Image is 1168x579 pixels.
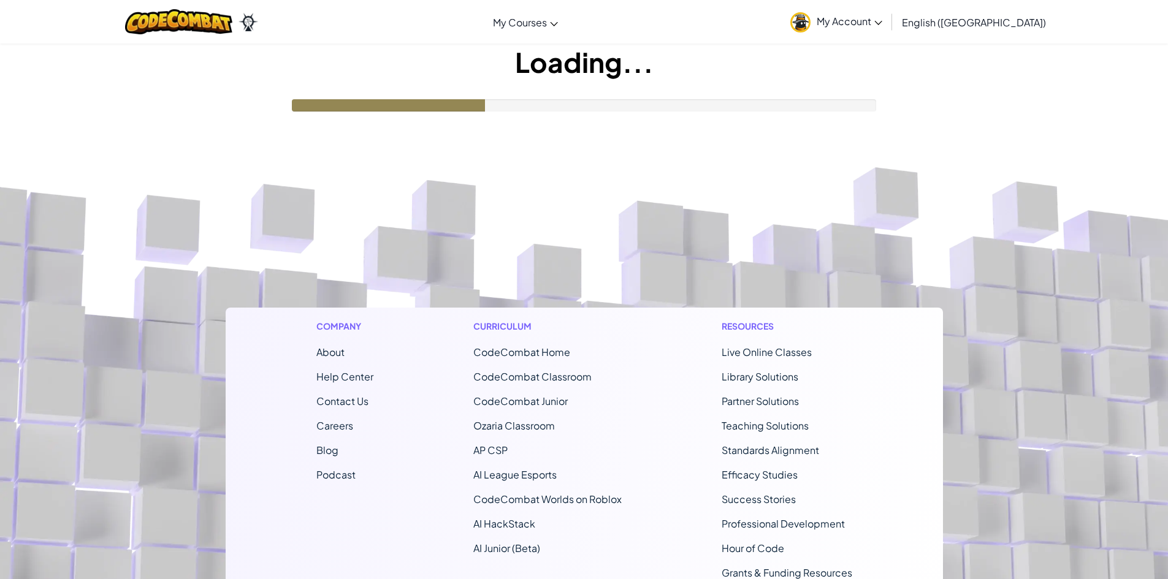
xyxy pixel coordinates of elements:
[316,346,345,358] a: About
[473,444,508,456] a: AP CSP
[316,468,356,481] a: Podcast
[316,444,338,456] a: Blog
[239,13,258,31] img: Ozaria
[316,370,373,383] a: Help Center
[473,320,622,333] h1: Curriculum
[473,370,592,383] a: CodeCombat Classroom
[487,6,564,39] a: My Courses
[896,6,1052,39] a: English ([GEOGRAPHIC_DATA])
[473,517,535,530] a: AI HackStack
[784,2,888,41] a: My Account
[473,468,557,481] a: AI League Esports
[902,16,1046,29] span: English ([GEOGRAPHIC_DATA])
[722,517,845,530] a: Professional Development
[817,15,882,28] span: My Account
[722,444,819,456] a: Standards Alignment
[125,9,232,34] img: CodeCombat logo
[722,395,799,407] a: Partner Solutions
[473,542,540,554] a: AI Junior (Beta)
[722,320,852,333] h1: Resources
[722,493,796,505] a: Success Stories
[790,12,811,32] img: avatar
[722,542,784,554] a: Hour of Code
[473,395,568,407] a: CodeCombat Junior
[316,419,353,432] a: Careers
[473,419,555,432] a: Ozaria Classroom
[316,320,373,333] h1: Company
[722,468,798,481] a: Efficacy Studies
[493,16,547,29] span: My Courses
[722,346,812,358] a: Live Online Classes
[722,370,798,383] a: Library Solutions
[722,566,852,579] a: Grants & Funding Resources
[473,493,622,505] a: CodeCombat Worlds on Roblox
[473,346,570,358] span: CodeCombat Home
[722,419,809,432] a: Teaching Solutions
[316,395,368,407] span: Contact Us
